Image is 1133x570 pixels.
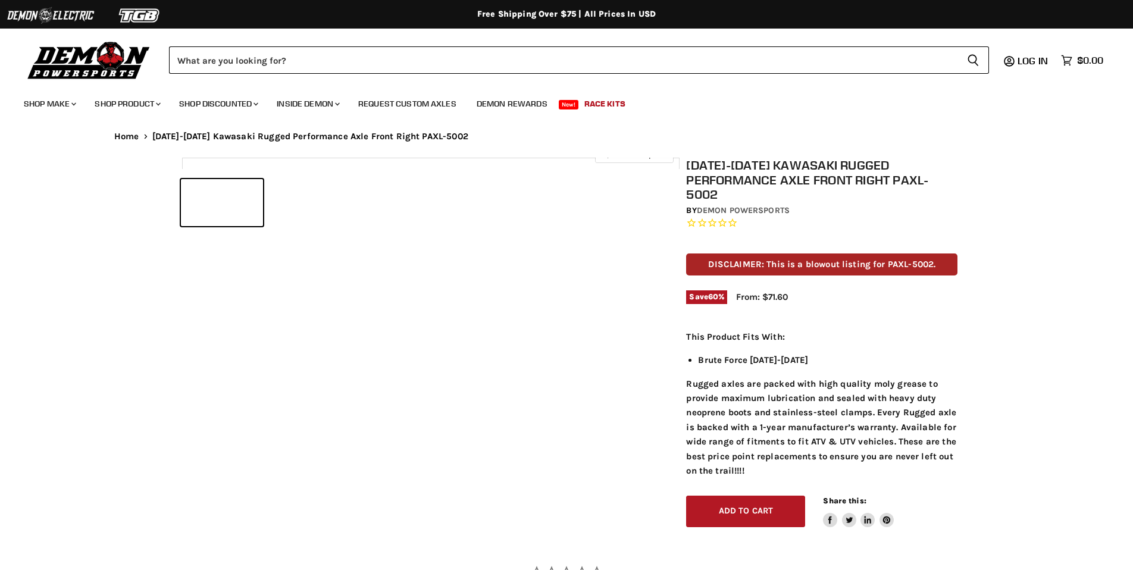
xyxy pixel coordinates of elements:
h1: [DATE]-[DATE] Kawasaki Rugged Performance Axle Front Right PAXL-5002 [686,158,957,202]
span: Rated 0.0 out of 5 stars 0 reviews [686,217,957,230]
div: by [686,204,957,217]
span: [DATE]-[DATE] Kawasaki Rugged Performance Axle Front Right PAXL-5002 [152,131,468,142]
img: TGB Logo 2 [95,4,184,27]
a: Shop Discounted [170,92,265,116]
span: Save % [686,290,727,303]
a: Shop Product [86,92,168,116]
a: Inside Demon [268,92,347,116]
div: Free Shipping Over $75 | All Prices In USD [90,9,1043,20]
img: Demon Powersports [24,39,154,81]
p: This Product Fits With: [686,330,957,344]
a: Home [114,131,139,142]
ul: Main menu [15,87,1100,116]
li: Brute Force [DATE]-[DATE] [698,353,957,367]
a: Demon Rewards [468,92,556,116]
a: Shop Make [15,92,83,116]
span: 60 [708,292,718,301]
nav: Breadcrumbs [90,131,1043,142]
span: Log in [1018,55,1048,67]
span: $0.00 [1077,55,1103,66]
span: From: $71.60 [736,292,788,302]
img: Demon Electric Logo 2 [6,4,95,27]
form: Product [169,46,989,74]
span: Add to cart [719,506,774,516]
a: $0.00 [1055,52,1109,69]
span: Click to expand [601,150,667,159]
a: Log in [1012,55,1055,66]
a: Demon Powersports [697,205,790,215]
a: Race Kits [575,92,634,116]
button: Search [957,46,989,74]
span: Share this: [823,496,866,505]
button: 2008-2011 Kawasaki Rugged Performance Axle Front Right PAXL-5002 thumbnail [181,179,263,226]
input: Search [169,46,957,74]
button: Add to cart [686,496,805,527]
div: Rugged axles are packed with high quality moly grease to provide maximum lubrication and sealed w... [686,330,957,478]
aside: Share this: [823,496,894,527]
span: New! [559,100,579,109]
p: DISCLAIMER: This is a blowout listing for PAXL-5002. [686,253,957,275]
a: Request Custom Axles [349,92,465,116]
